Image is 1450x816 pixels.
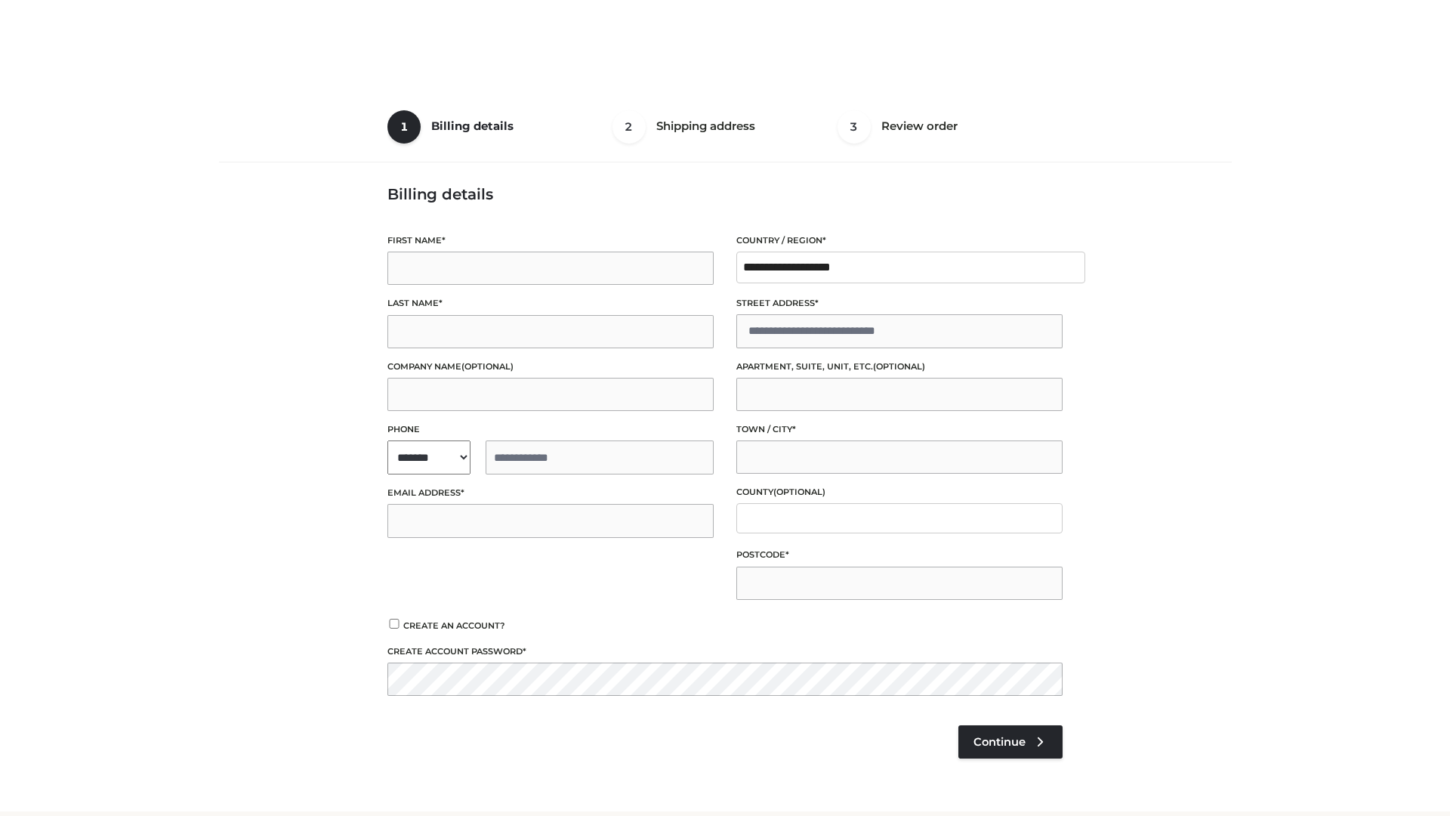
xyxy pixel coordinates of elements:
span: Continue [973,735,1026,749]
label: Create account password [387,644,1063,659]
label: Country / Region [736,233,1063,248]
input: Create an account? [387,619,401,629]
span: Shipping address [656,119,755,133]
label: Company name [387,360,714,374]
span: 2 [612,110,646,144]
span: 3 [838,110,871,144]
label: Street address [736,296,1063,311]
span: Review order [881,119,958,133]
span: (optional) [873,361,925,372]
span: (optional) [773,487,825,497]
label: Phone [387,422,714,437]
span: 1 [387,110,421,144]
a: Continue [958,725,1063,759]
h3: Billing details [387,185,1063,203]
label: Postcode [736,548,1063,562]
label: Apartment, suite, unit, etc. [736,360,1063,374]
label: First name [387,233,714,248]
label: Last name [387,296,714,311]
span: Billing details [431,119,514,133]
span: (optional) [461,361,514,372]
label: Email address [387,486,714,500]
span: Create an account? [403,620,505,631]
label: Town / City [736,422,1063,437]
label: County [736,485,1063,499]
